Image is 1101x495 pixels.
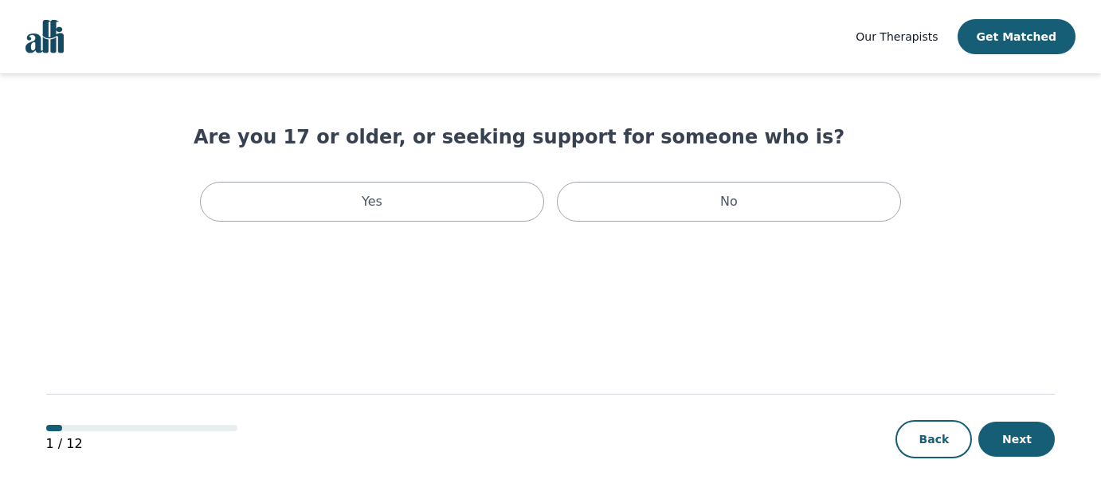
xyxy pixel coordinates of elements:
a: Our Therapists [856,27,938,46]
button: Back [895,420,972,458]
button: Get Matched [958,19,1076,54]
p: 1 / 12 [46,434,237,454]
p: Yes [362,192,382,211]
h1: Are you 17 or older, or seeking support for someone who is? [194,124,907,150]
p: No [720,192,738,211]
span: Our Therapists [856,30,938,43]
button: Next [978,422,1055,457]
img: alli logo [25,20,64,53]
